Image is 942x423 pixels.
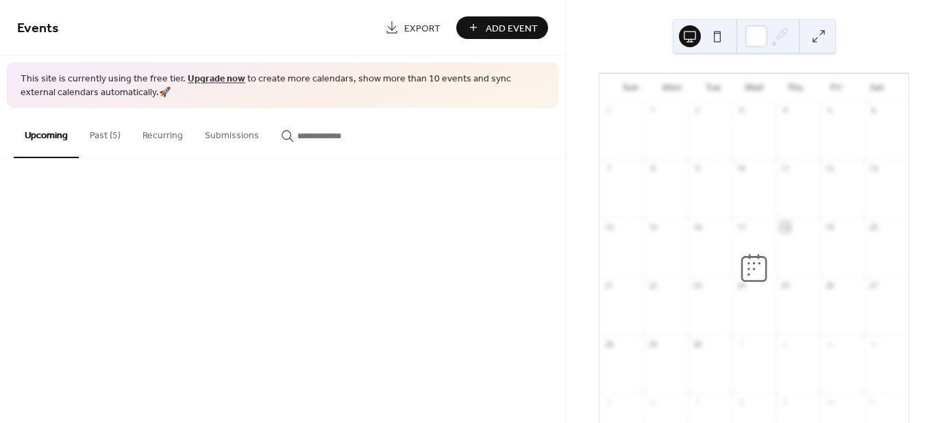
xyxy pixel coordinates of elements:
[652,74,693,101] div: Mon
[815,74,856,101] div: Fri
[17,15,59,42] span: Events
[604,397,614,407] div: 5
[692,281,702,291] div: 23
[693,74,734,101] div: Tue
[604,105,614,116] div: 31
[736,339,746,349] div: 1
[647,105,658,116] div: 1
[824,281,834,291] div: 26
[692,164,702,174] div: 9
[456,16,548,39] button: Add Event
[824,339,834,349] div: 3
[647,339,658,349] div: 29
[21,73,545,99] span: This site is currently using the free tier. to create more calendars, show more than 10 events an...
[774,74,815,101] div: Thu
[647,397,658,407] div: 6
[736,222,746,232] div: 17
[604,339,614,349] div: 28
[780,164,791,174] div: 11
[736,397,746,407] div: 8
[824,397,834,407] div: 10
[869,281,879,291] div: 27
[869,339,879,349] div: 4
[647,281,658,291] div: 22
[604,164,614,174] div: 7
[692,105,702,116] div: 2
[132,108,194,157] button: Recurring
[79,108,132,157] button: Past (5)
[692,222,702,232] div: 16
[824,222,834,232] div: 19
[404,21,441,36] span: Export
[780,397,791,407] div: 9
[610,74,652,101] div: Sun
[604,281,614,291] div: 21
[188,70,245,88] a: Upgrade now
[869,397,879,407] div: 11
[692,339,702,349] div: 30
[486,21,538,36] span: Add Event
[736,281,746,291] div: 24
[869,164,879,174] div: 13
[824,164,834,174] div: 12
[736,105,746,116] div: 3
[194,108,270,157] button: Submissions
[780,105,791,116] div: 4
[869,105,879,116] div: 6
[736,164,746,174] div: 10
[604,222,614,232] div: 14
[647,164,658,174] div: 8
[375,16,451,39] a: Export
[780,222,791,232] div: 18
[647,222,658,232] div: 15
[780,281,791,291] div: 25
[734,74,775,101] div: Wed
[856,74,897,101] div: Sat
[14,108,79,158] button: Upcoming
[692,397,702,407] div: 7
[824,105,834,116] div: 5
[869,222,879,232] div: 20
[780,339,791,349] div: 2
